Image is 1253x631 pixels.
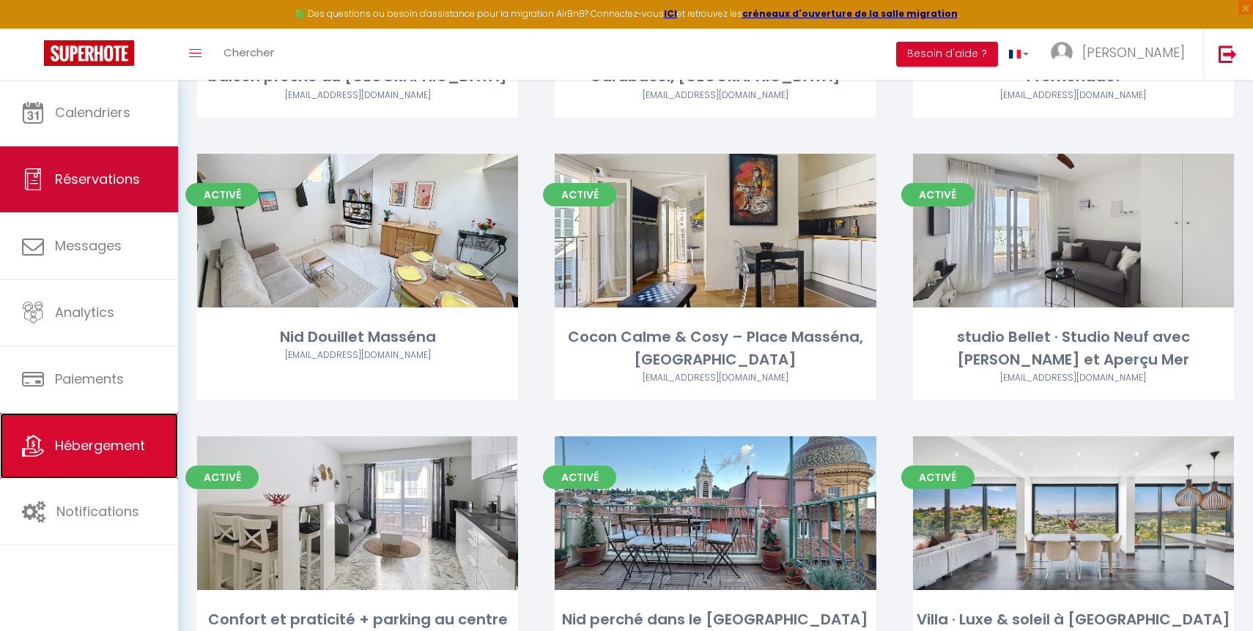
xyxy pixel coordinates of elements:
img: Super Booking [44,40,134,66]
div: Airbnb [913,89,1234,102]
a: ICI [664,7,677,20]
div: Airbnb [197,348,518,362]
span: Activé [901,183,975,206]
span: Activé [543,466,616,489]
span: Activé [185,183,259,206]
span: Calendriers [55,103,130,122]
a: Chercher [212,29,285,80]
button: Besoin d'aide ? [896,42,998,67]
button: Ouvrir le widget de chat LiveChat [12,6,56,50]
a: ... [PERSON_NAME] [1040,29,1203,80]
div: studio Bellet · Studio Neuf avec [PERSON_NAME] et Aperçu Mer [913,326,1234,372]
div: Cocon Calme & Cosy – Place Masséna, [GEOGRAPHIC_DATA] [555,326,876,372]
div: Nid Douillet Masséna [197,326,518,348]
span: Activé [185,466,259,489]
a: créneaux d'ouverture de la salle migration [742,7,958,20]
div: Airbnb [555,371,876,385]
span: Activé [543,183,616,206]
span: Chercher [223,45,274,60]
span: Hébergement [55,436,145,455]
div: Airbnb [197,89,518,102]
span: Notifications [56,502,139,520]
span: Messages [55,236,122,255]
div: Airbnb [555,89,876,102]
div: Airbnb [913,371,1234,385]
span: Réservations [55,170,140,188]
span: [PERSON_NAME] [1082,43,1185,61]
span: Paiements [55,370,124,388]
img: logout [1219,45,1237,63]
span: Analytics [55,303,114,321]
img: ... [1051,42,1073,64]
span: Activé [901,466,975,489]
